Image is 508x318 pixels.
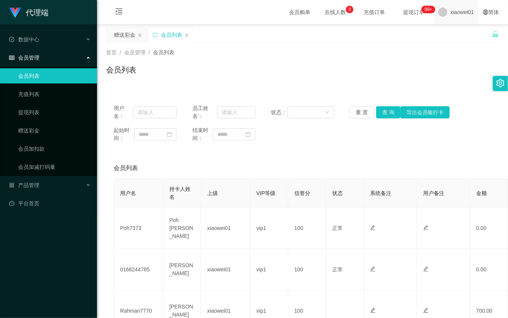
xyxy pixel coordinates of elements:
[114,164,138,173] span: 会员列表
[370,190,391,196] span: 系统备注
[9,196,91,211] a: 图标: dashboard平台首页
[163,208,201,249] td: Poh [PERSON_NAME]
[163,249,201,290] td: [PERSON_NAME]
[106,64,136,76] h1: 会员列表
[184,33,189,38] i: 图标: close
[133,106,177,118] input: 请输入
[9,36,39,43] span: 数据中心
[18,105,91,120] a: 提现列表
[250,249,288,290] td: vip1
[9,55,14,60] i: 图标: table
[360,9,389,15] span: 充值订单
[423,266,428,272] i: 图标: edit
[120,190,136,196] span: 用户名
[370,308,375,313] i: 图标: edit
[321,9,350,15] span: 在线人数
[192,126,213,142] span: 结束时间：
[271,109,288,116] span: 状态：
[294,190,310,196] span: 信誉分
[114,208,163,249] td: Poh7373
[148,49,150,55] span: /
[332,225,343,231] span: 正常
[114,104,133,120] span: 用户名：
[476,190,487,196] span: 金额
[9,55,39,61] span: 会员管理
[167,132,172,137] i: 图标: calendar
[346,6,353,13] sup: 3
[423,190,444,196] span: 用户备注
[217,106,255,118] input: 请输入
[114,28,135,42] div: 赠送彩金
[370,266,375,272] i: 图标: edit
[120,49,121,55] span: /
[332,190,343,196] span: 状态
[153,49,174,55] span: 会员列表
[18,141,91,156] a: 会员加扣款
[9,183,14,188] i: 图标: appstore-o
[370,225,375,230] i: 图标: edit
[288,249,326,290] td: 100
[18,123,91,138] a: 赠送彩金
[348,6,351,13] p: 3
[350,106,374,118] button: 重 置
[201,208,250,249] td: xiaowei01
[18,68,91,83] a: 会员列表
[492,31,499,38] i: 图标: unlock
[192,104,217,120] span: 员工姓名：
[256,190,276,196] span: VIP等级
[106,49,117,55] span: 首页
[422,6,435,13] sup: 1208
[325,110,330,115] i: 图标: down
[400,106,450,118] button: 导出会员银行卡
[124,49,145,55] span: 会员管理
[114,249,163,290] td: 0168244785
[201,249,250,290] td: xiaowei01
[26,0,48,25] h1: 代理端
[9,37,14,42] i: 图标: check-circle-o
[18,87,91,102] a: 充值列表
[250,208,288,249] td: vip1
[207,190,218,196] span: 上级
[470,249,508,290] td: 0.00
[483,9,488,15] i: 图标: global
[423,225,428,230] i: 图标: edit
[9,9,48,15] a: 代理端
[114,126,134,142] span: 起始时间：
[423,308,428,313] i: 图标: edit
[9,8,21,18] img: logo.9652507e.png
[153,32,158,38] i: 图标: sync
[161,28,182,42] div: 会员列表
[288,208,326,249] td: 100
[245,132,251,137] i: 图标: calendar
[138,33,142,38] i: 图标: close
[376,106,400,118] button: 查 询
[400,9,428,15] span: 提现订单
[496,79,505,87] i: 图标: setting
[106,0,132,25] i: 图标: menu-fold
[169,186,191,200] span: 持卡人姓名
[470,208,508,249] td: 0.00
[9,182,39,188] span: 产品管理
[18,159,91,175] a: 会员加减打码量
[332,266,343,272] span: 正常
